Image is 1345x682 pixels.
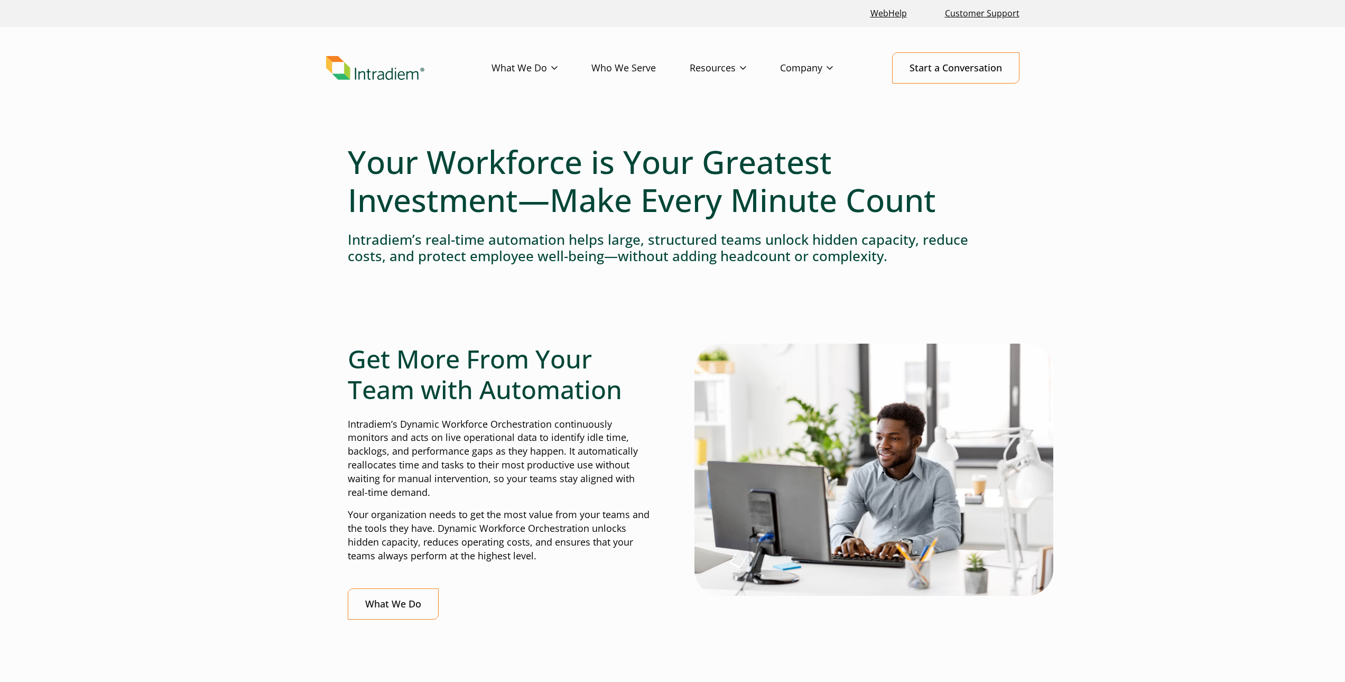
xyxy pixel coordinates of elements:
a: Start a Conversation [892,52,1019,84]
p: Intradiem’s Dynamic Workforce Orchestration continuously monitors and acts on live operational da... [348,418,651,500]
a: Company [780,53,867,84]
a: Link opens in a new window [866,2,911,25]
h2: Get More From Your Team with Automation [348,344,651,404]
p: Your organization needs to get the most value from your teams and the tools they have. Dynamic Wo... [348,508,651,563]
h4: Intradiem’s real-time automation helps large, structured teams unlock hidden capacity, reduce cos... [348,232,998,264]
img: Man typing on computer with real-time automation [694,344,1053,595]
a: Resources [690,53,780,84]
img: Intradiem [326,56,424,80]
a: What We Do [491,53,591,84]
a: Who We Serve [591,53,690,84]
a: Customer Support [941,2,1024,25]
h1: Your Workforce is Your Greatest Investment—Make Every Minute Count [348,143,998,219]
a: Link to homepage of Intradiem [326,56,491,80]
a: What We Do [348,588,439,620]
